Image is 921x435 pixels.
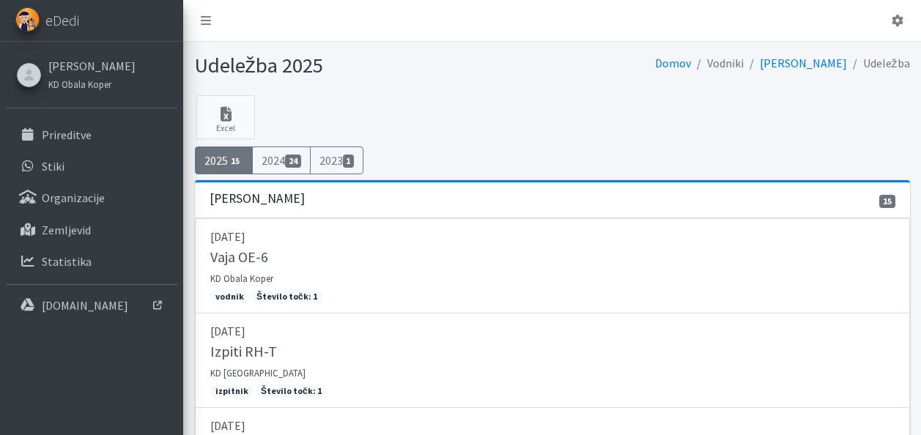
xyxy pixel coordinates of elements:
[48,75,136,92] a: KD Obala Koper
[210,343,277,360] h5: Izpiti RH-T
[210,272,273,284] small: KD Obala Koper
[252,146,311,174] a: 202424
[251,290,322,303] span: Število točk: 1
[6,215,177,245] a: Zemljevid
[210,290,249,303] span: vodnik
[48,78,111,90] small: KD Obala Koper
[195,218,910,313] a: [DATE] Vaja OE-6 KD Obala Koper vodnik Število točk: 1
[285,155,301,168] span: 24
[210,191,305,207] h3: [PERSON_NAME]
[48,57,136,75] a: [PERSON_NAME]
[847,53,910,74] li: Udeležba
[691,53,744,74] li: Vodniki
[760,56,847,70] a: [PERSON_NAME]
[210,322,895,340] p: [DATE]
[210,417,895,434] p: [DATE]
[45,10,79,31] span: eDedi
[195,53,547,78] h1: Udeležba 2025
[310,146,364,174] a: 20231
[210,248,268,266] h5: Vaja OE-6
[42,190,105,205] p: Organizacije
[42,159,64,174] p: Stiki
[879,195,895,208] span: 15
[42,298,128,313] p: [DOMAIN_NAME]
[195,313,910,408] a: [DATE] Izpiti RH-T KD [GEOGRAPHIC_DATA] izpitnik Število točk: 1
[655,56,691,70] a: Domov
[42,223,91,237] p: Zemljevid
[228,155,244,168] span: 15
[6,152,177,181] a: Stiki
[343,155,355,168] span: 1
[6,291,177,320] a: [DOMAIN_NAME]
[6,183,177,212] a: Organizacije
[42,254,92,269] p: Statistika
[210,367,306,379] small: KD [GEOGRAPHIC_DATA]
[210,384,254,398] span: izpitnik
[195,146,254,174] a: 202515
[6,120,177,149] a: Prireditve
[15,7,40,31] img: eDedi
[256,384,327,398] span: Število točk: 1
[210,228,895,245] p: [DATE]
[42,127,92,142] p: Prireditve
[6,247,177,276] a: Statistika
[196,95,255,139] a: Excel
